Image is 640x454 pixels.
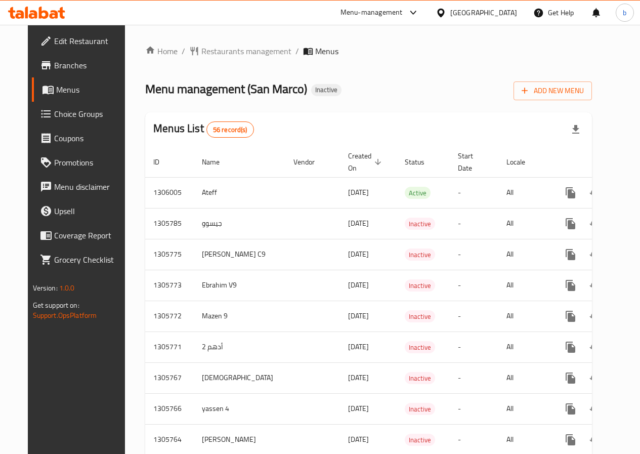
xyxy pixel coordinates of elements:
[498,270,550,301] td: All
[54,132,126,144] span: Coupons
[32,126,135,150] a: Coupons
[293,156,328,168] span: Vendor
[559,397,583,421] button: more
[559,335,583,359] button: more
[348,217,369,230] span: [DATE]
[498,208,550,239] td: All
[405,341,435,353] div: Inactive
[54,254,126,266] span: Grocery Checklist
[145,270,194,301] td: 1305773
[498,301,550,332] td: All
[559,212,583,236] button: more
[153,121,253,138] h2: Menus List
[583,335,607,359] button: Change Status
[202,156,233,168] span: Name
[559,181,583,205] button: more
[583,181,607,205] button: Change Status
[583,397,607,421] button: Change Status
[405,311,435,322] span: Inactive
[32,223,135,247] a: Coverage Report
[348,371,369,384] span: [DATE]
[405,434,435,446] span: Inactive
[623,7,626,18] span: b
[33,281,58,295] span: Version:
[311,84,342,96] div: Inactive
[498,239,550,270] td: All
[564,117,588,142] div: Export file
[522,85,584,97] span: Add New Menu
[583,428,607,452] button: Change Status
[189,45,291,57] a: Restaurants management
[194,393,285,424] td: yassen 4
[348,402,369,415] span: [DATE]
[54,156,126,169] span: Promotions
[145,301,194,332] td: 1305772
[506,156,538,168] span: Locale
[498,332,550,362] td: All
[348,309,369,322] span: [DATE]
[182,45,185,57] li: /
[194,332,285,362] td: أدهم 2
[405,342,435,353] span: Inactive
[559,273,583,298] button: more
[450,332,498,362] td: -
[405,280,435,292] span: Inactive
[348,278,369,292] span: [DATE]
[450,7,517,18] div: [GEOGRAPHIC_DATA]
[145,208,194,239] td: 1305785
[450,270,498,301] td: -
[514,81,592,100] button: Add New Menu
[295,45,299,57] li: /
[450,393,498,424] td: -
[145,332,194,362] td: 1305771
[54,181,126,193] span: Menu disclaimer
[54,35,126,47] span: Edit Restaurant
[583,304,607,328] button: Change Status
[32,29,135,53] a: Edit Restaurant
[458,150,486,174] span: Start Date
[311,86,342,94] span: Inactive
[405,156,438,168] span: Status
[559,428,583,452] button: more
[145,393,194,424] td: 1305766
[583,212,607,236] button: Change Status
[145,45,178,57] a: Home
[405,310,435,322] div: Inactive
[32,247,135,272] a: Grocery Checklist
[498,362,550,393] td: All
[405,187,431,199] span: Active
[498,393,550,424] td: All
[405,249,435,261] span: Inactive
[32,77,135,102] a: Menus
[32,150,135,175] a: Promotions
[405,373,435,384] span: Inactive
[583,242,607,267] button: Change Status
[559,304,583,328] button: more
[56,84,126,96] span: Menus
[145,45,592,57] nav: breadcrumb
[32,53,135,77] a: Branches
[54,229,126,241] span: Coverage Report
[559,366,583,390] button: more
[59,281,75,295] span: 1.0.0
[348,150,385,174] span: Created On
[348,433,369,446] span: [DATE]
[54,108,126,120] span: Choice Groups
[54,59,126,71] span: Branches
[194,208,285,239] td: جيسوو
[340,7,403,19] div: Menu-management
[207,125,253,135] span: 56 record(s)
[405,279,435,292] div: Inactive
[315,45,338,57] span: Menus
[405,218,435,230] span: Inactive
[201,45,291,57] span: Restaurants management
[583,273,607,298] button: Change Status
[583,366,607,390] button: Change Status
[450,301,498,332] td: -
[348,247,369,261] span: [DATE]
[405,372,435,384] div: Inactive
